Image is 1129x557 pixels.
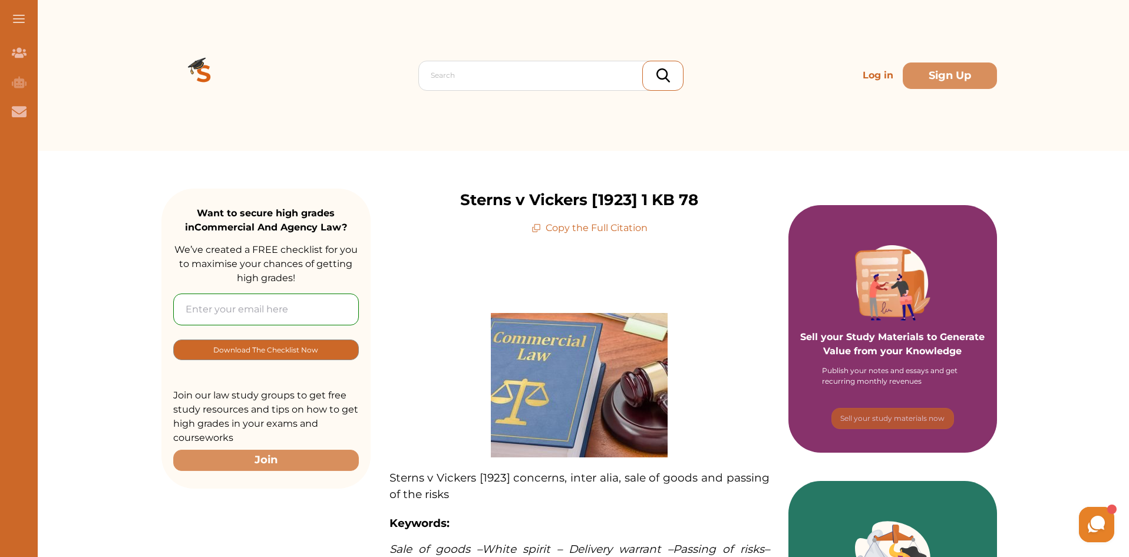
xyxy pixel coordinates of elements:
img: Logo [161,33,246,118]
p: Sterns v Vickers [1923] 1 KB 78 [460,189,698,212]
span: Passing of risks [673,542,764,556]
button: [object Object] [831,408,954,429]
img: search_icon [656,68,670,83]
p: Log in [858,64,898,87]
div: Publish your notes and essays and get recurring monthly revenues [822,365,963,387]
p: Download The Checklist Now [213,343,318,357]
p: Sell your Study Materials to Generate Value from your Knowledge [800,297,986,358]
button: [object Object] [173,340,359,360]
span: – Delivery warrant – [557,542,674,556]
span: We’ve created a FREE checklist for you to maximise your chances of getting high grades! [174,244,358,284]
p: Copy the Full Citation [532,221,648,235]
img: Commercial-and-Agency-Law-feature-300x245.jpg [491,313,668,457]
strong: Keywords: [389,516,450,530]
span: Sale of goods – [389,542,483,556]
p: Sell your study materials now [840,413,945,424]
span: White spirit [482,542,550,556]
span: Sterns v Vickers [1923] concerns, inter alia, sale of goods and passing of the risks [389,471,770,501]
p: Join our law study groups to get free study resources and tips on how to get high grades in your ... [173,388,359,445]
input: Enter your email here [173,294,359,325]
button: Join [173,450,359,470]
iframe: HelpCrunch [846,504,1117,545]
img: Purple card image [855,245,930,321]
button: Sign Up [903,62,997,89]
strong: Want to secure high grades in Commercial And Agency Law ? [185,207,347,233]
